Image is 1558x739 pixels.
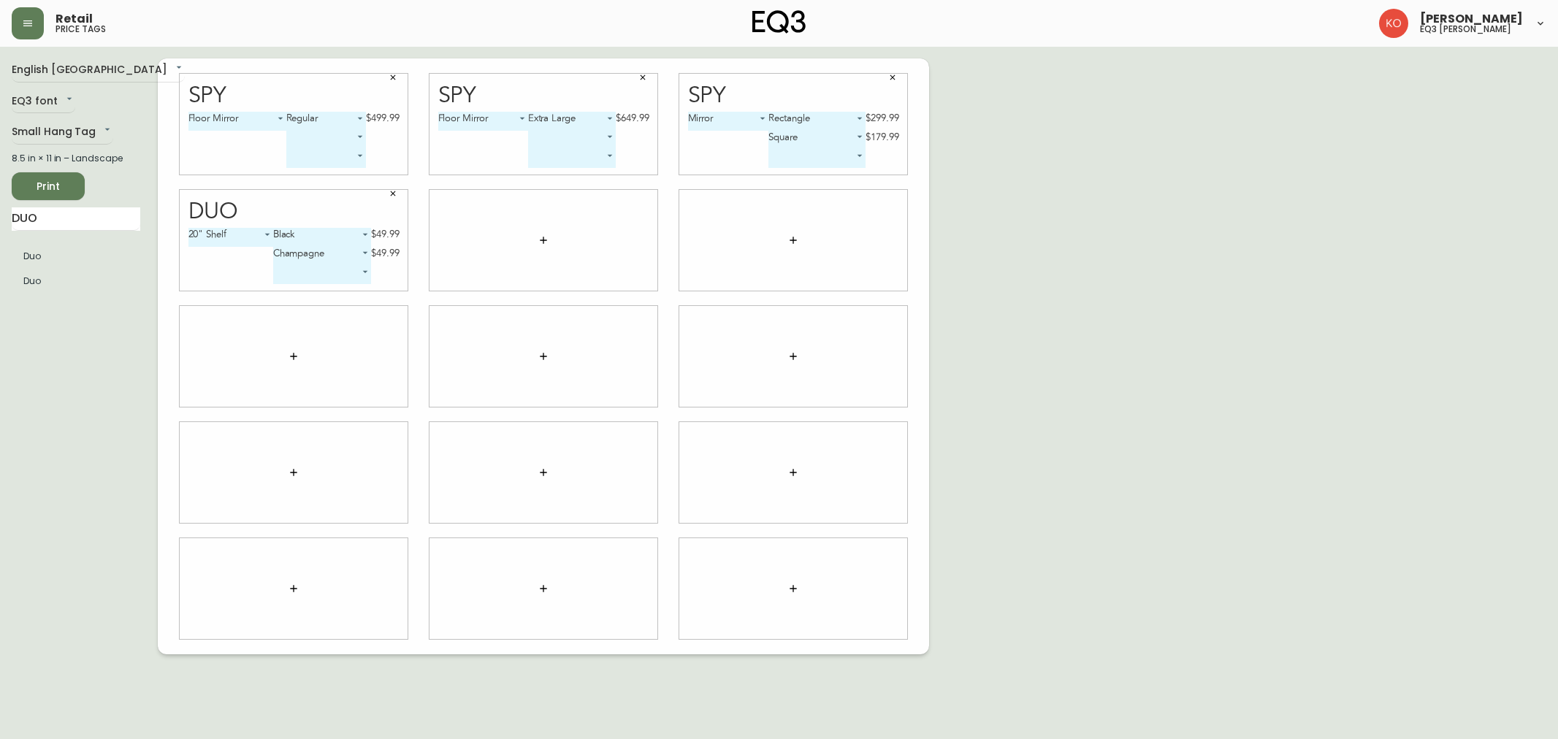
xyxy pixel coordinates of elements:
div: $49.99 [371,228,400,241]
span: Print [23,177,73,196]
div: 8.5 in × 11 in – Landscape [12,152,140,165]
div: Mirror [688,112,769,131]
h5: eq3 [PERSON_NAME] [1420,25,1511,34]
div: Rectangle [768,112,866,131]
div: Small Hang Tag [12,120,113,145]
input: Search [12,207,140,231]
div: Floor Mirror [188,112,286,131]
div: Regular [286,112,366,131]
div: English [GEOGRAPHIC_DATA] [12,58,185,83]
div: Spy [688,85,899,107]
div: Champagne [273,247,371,266]
span: Retail [56,13,93,25]
div: Spy [438,85,649,107]
div: $499.99 [366,112,400,125]
img: 9beb5e5239b23ed26e0d832b1b8f6f2a [1379,9,1408,38]
div: EQ3 font [12,90,75,114]
div: $49.99 [371,247,400,260]
div: Floor Mirror [438,112,528,131]
div: Spy [188,85,400,107]
span: [PERSON_NAME] [1420,13,1523,25]
div: $299.99 [866,112,899,125]
h5: price tags [56,25,106,34]
div: $649.99 [616,112,649,125]
li: Duo [12,244,140,269]
img: logo [752,10,806,34]
div: Square [768,131,866,150]
div: Black [273,228,371,247]
div: $179.99 [866,131,899,144]
div: Duo [188,201,400,223]
div: Extra Large [528,112,616,131]
button: Print [12,172,85,200]
div: 20" Shelf [188,228,273,247]
li: Duo [12,269,140,294]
